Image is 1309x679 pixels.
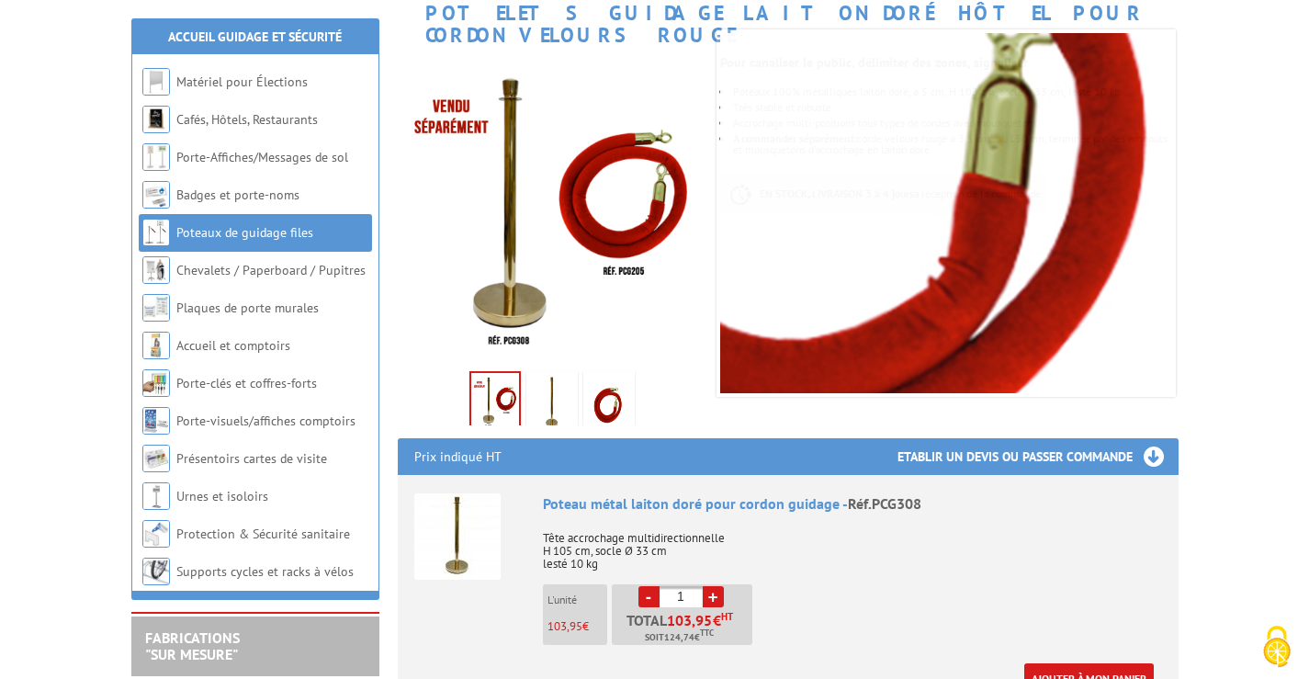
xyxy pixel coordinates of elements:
img: Poteaux de guidage files [142,219,170,246]
p: Tête accrochage multidirectionnelle H 105 cm, socle Ø 33 cm lesté 10 kg [543,519,1162,571]
a: Supports cycles et racks à vélos [176,563,354,580]
img: Matériel pour Élections [142,68,170,96]
span: 103,95 [547,618,582,634]
sup: TTC [700,628,714,638]
img: Chevalets / Paperboard / Pupitres [142,256,170,284]
img: Poteau métal laiton doré pour cordon guidage [414,493,501,580]
img: poteau_metal_laiton_dore_pour_cordon_guidage_pcg308.jpg [530,375,574,432]
img: Cookies (fenêtre modale) [1254,624,1300,670]
a: Accueil Guidage et Sécurité [168,28,342,45]
a: Poteaux de guidage files [176,224,313,241]
a: Chevalets / Paperboard / Pupitres [176,262,366,278]
a: Porte-Affiches/Messages de sol [176,149,348,165]
p: Prix indiqué HT [414,438,502,475]
a: Présentoirs cartes de visite [176,450,327,467]
img: Porte-Affiches/Messages de sol [142,143,170,171]
div: Poteau métal laiton doré pour cordon guidage - [543,493,1162,515]
img: potelets_guidage_laiton_dore_hotel_pour_cordon_velours_rouge_vendu_separement_pcg308_pcg205.jpg [471,373,519,430]
span: 103,95 [667,613,713,628]
a: Cafés, Hôtels, Restaurants [176,111,318,128]
span: Réf.PCG308 [848,494,921,513]
img: Badges et porte-noms [142,181,170,209]
a: Urnes et isoloirs [176,488,268,504]
img: Accueil et comptoirs [142,332,170,359]
span: € [713,613,721,628]
img: Urnes et isoloirs [142,482,170,510]
a: Protection & Sécurité sanitaire [176,526,350,542]
p: L'unité [547,594,607,606]
a: Accueil et comptoirs [176,337,290,354]
a: - [638,586,660,607]
a: Porte-visuels/affiches comptoirs [176,413,355,429]
img: Supports cycles et racks à vélos [142,558,170,585]
a: Matériel pour Élections [176,74,308,90]
span: Soit € [645,630,714,645]
a: Badges et porte-noms [176,187,299,203]
img: Porte-visuels/affiches comptoirs [142,407,170,435]
img: cordon_de_guidage_velours_rouge_150_cm_pcg205.jpg [587,375,631,432]
p: Total [616,613,752,645]
img: Plaques de porte murales [142,294,170,322]
a: FABRICATIONS"Sur Mesure" [145,628,240,663]
button: Cookies (fenêtre modale) [1245,617,1309,679]
img: Présentoirs cartes de visite [142,445,170,472]
img: Porte-clés et coffres-forts [142,369,170,397]
sup: HT [721,610,733,623]
img: potelets_guidage_laiton_dore_hotel_pour_cordon_velours_rouge_vendu_separement_pcg308_pcg205.jpg [398,55,707,365]
h3: Etablir un devis ou passer commande [897,438,1179,475]
a: + [703,586,724,607]
a: Plaques de porte murales [176,300,319,316]
a: Porte-clés et coffres-forts [176,375,317,391]
img: Cafés, Hôtels, Restaurants [142,106,170,133]
img: Protection & Sécurité sanitaire [142,520,170,548]
p: € [547,620,607,633]
span: 124,74 [664,630,694,645]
